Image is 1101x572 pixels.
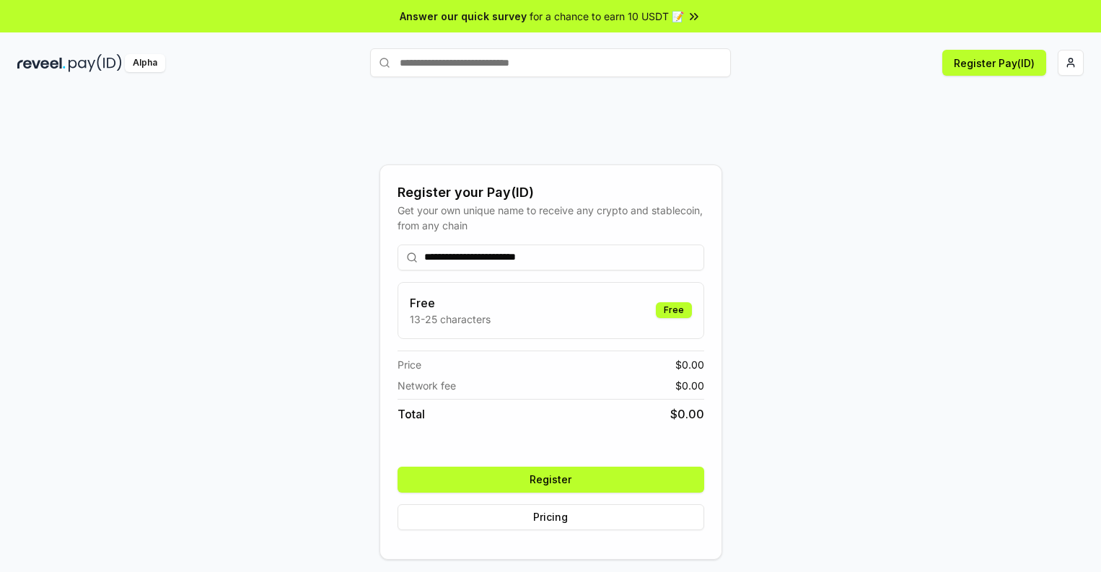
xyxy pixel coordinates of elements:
[410,294,491,312] h3: Free
[410,312,491,327] p: 13-25 characters
[670,405,704,423] span: $ 0.00
[398,182,704,203] div: Register your Pay(ID)
[398,504,704,530] button: Pricing
[942,50,1046,76] button: Register Pay(ID)
[398,405,425,423] span: Total
[398,357,421,372] span: Price
[656,302,692,318] div: Free
[17,54,66,72] img: reveel_dark
[675,357,704,372] span: $ 0.00
[530,9,684,24] span: for a chance to earn 10 USDT 📝
[400,9,527,24] span: Answer our quick survey
[398,203,704,233] div: Get your own unique name to receive any crypto and stablecoin, from any chain
[675,378,704,393] span: $ 0.00
[398,467,704,493] button: Register
[398,378,456,393] span: Network fee
[125,54,165,72] div: Alpha
[69,54,122,72] img: pay_id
